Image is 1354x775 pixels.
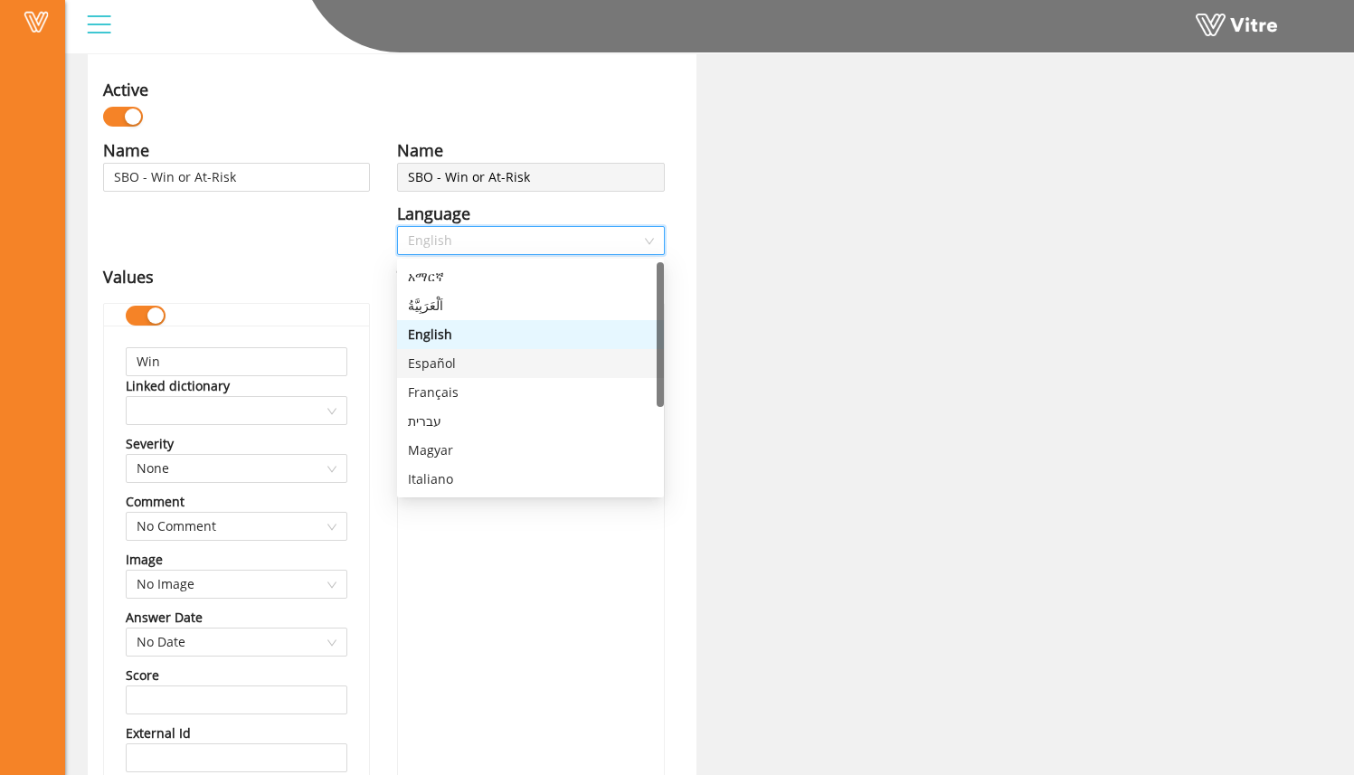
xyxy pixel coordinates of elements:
[103,77,148,102] div: Active
[137,571,336,598] span: No Image
[126,492,185,512] div: Comment
[126,376,230,396] div: Linked dictionary
[408,227,653,254] span: English
[137,629,336,656] span: No Date
[397,378,664,407] div: Français
[137,513,336,540] span: No Comment
[397,262,664,291] div: አማርኛ
[408,296,653,316] div: اَلْعَرَبِيَّةُ
[103,264,154,289] div: Values
[397,349,664,378] div: Español
[103,163,370,192] input: Name
[408,411,653,431] div: עברית
[397,291,664,320] div: اَلْعَرَبِيَّةُ
[397,407,664,436] div: עברית
[408,354,653,373] div: Español
[408,440,653,460] div: Magyar
[137,455,336,482] span: None
[397,465,664,494] div: Italiano
[397,137,443,163] div: Name
[397,163,664,192] input: Name
[408,267,653,287] div: አማርኛ
[408,383,653,402] div: Français
[397,201,470,226] div: Language
[126,608,203,628] div: Answer Date
[126,723,191,743] div: External Id
[103,137,149,163] div: Name
[397,320,664,349] div: English
[126,666,159,685] div: Score
[408,469,653,489] div: Italiano
[126,550,163,570] div: Image
[408,325,653,345] div: English
[126,434,174,454] div: Severity
[397,436,664,465] div: Magyar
